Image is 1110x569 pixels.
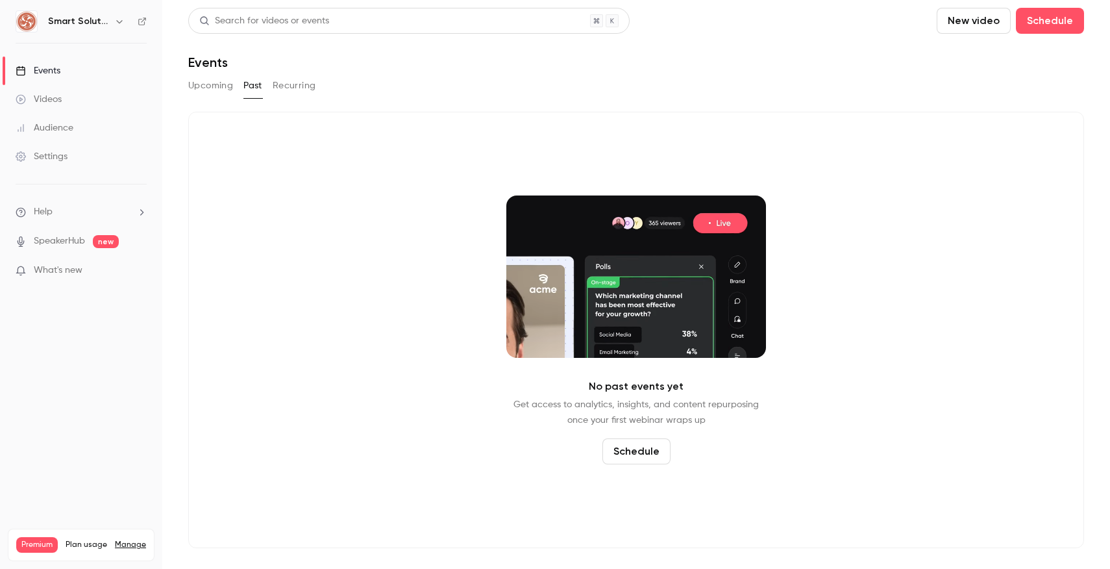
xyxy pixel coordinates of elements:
button: Recurring [273,75,316,96]
button: Schedule [1016,8,1084,34]
span: Premium [16,537,58,553]
div: Search for videos or events [199,14,329,28]
li: help-dropdown-opener [16,205,147,219]
span: What's new [34,264,82,277]
p: Get access to analytics, insights, and content repurposing once your first webinar wraps up [513,397,759,428]
button: Upcoming [188,75,233,96]
img: Smart Solutions [16,11,37,32]
div: Audience [16,121,73,134]
button: New video [937,8,1011,34]
button: Schedule [602,438,671,464]
div: Videos [16,93,62,106]
div: Events [16,64,60,77]
span: Plan usage [66,540,107,550]
iframe: Noticeable Trigger [131,265,147,277]
div: Settings [16,150,68,163]
span: Help [34,205,53,219]
a: Manage [115,540,146,550]
span: new [93,235,119,248]
a: SpeakerHub [34,234,85,248]
button: Past [243,75,262,96]
h6: Smart Solutions [48,15,109,28]
h1: Events [188,55,228,70]
p: No past events yet [589,379,684,394]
